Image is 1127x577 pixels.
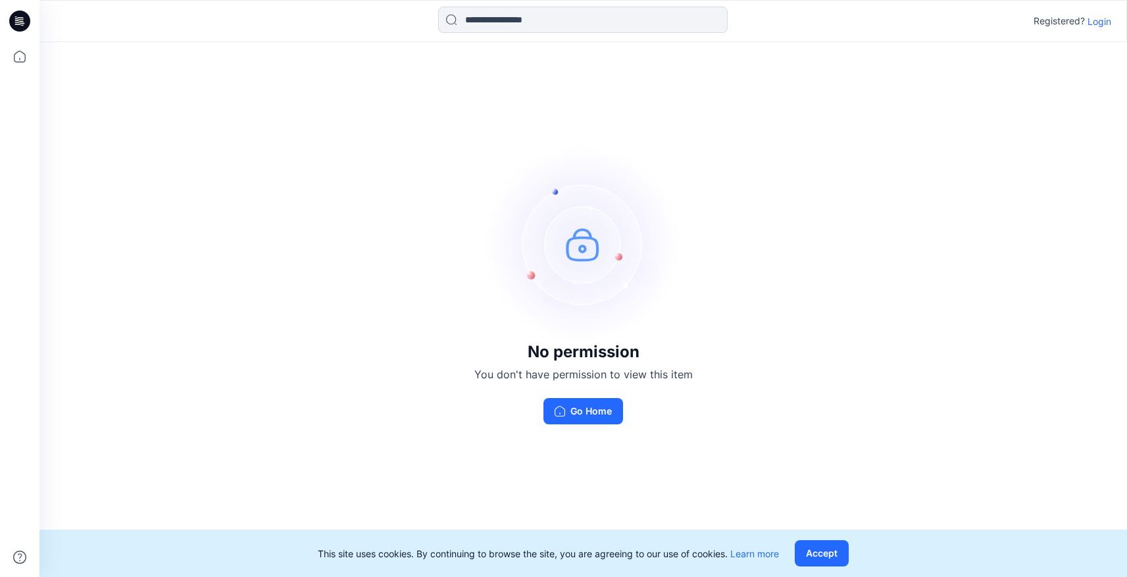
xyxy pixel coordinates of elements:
button: Go Home [543,398,623,424]
p: You don't have permission to view this item [474,366,693,382]
img: no-perm.svg [485,145,682,343]
p: This site uses cookies. By continuing to browse the site, you are agreeing to our use of cookies. [318,547,779,561]
button: Accept [795,540,849,566]
a: Learn more [730,548,779,559]
p: Login [1088,14,1111,28]
h3: No permission [474,343,693,361]
p: Registered? [1034,13,1085,29]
